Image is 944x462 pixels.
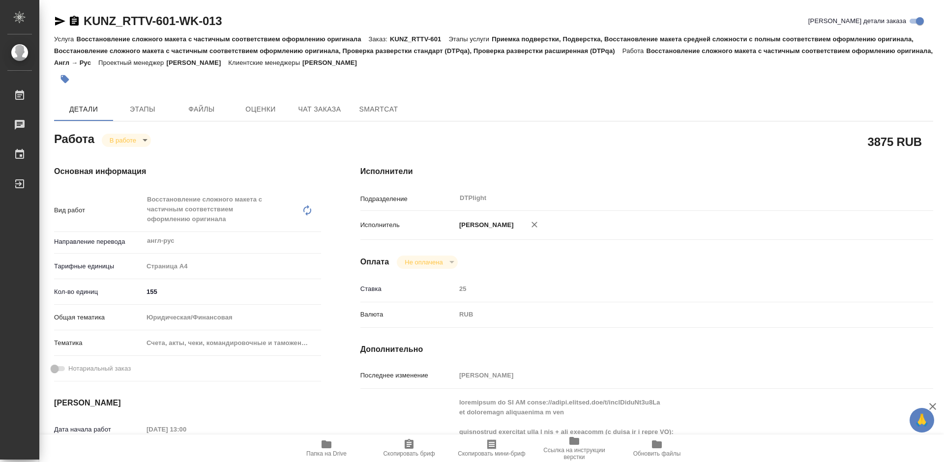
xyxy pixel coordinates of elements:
p: Общая тематика [54,313,143,322]
p: [PERSON_NAME] [456,220,514,230]
span: Папка на Drive [306,450,347,457]
button: Папка на Drive [285,434,368,462]
span: Детали [60,103,107,115]
p: Клиентские менеджеры [228,59,302,66]
p: Восстановление сложного макета с частичным соответствием оформлению оригинала [76,35,368,43]
div: В работе [102,134,151,147]
h4: Основная информация [54,166,321,177]
p: [PERSON_NAME] [166,59,228,66]
p: Тематика [54,338,143,348]
p: Ставка [360,284,456,294]
p: Вид работ [54,205,143,215]
button: Обновить файлы [616,434,698,462]
div: Счета, акты, чеки, командировочные и таможенные документы [143,335,321,351]
p: Кол-во единиц [54,287,143,297]
p: Исполнитель [360,220,456,230]
input: Пустое поле [143,422,229,436]
p: Заказ: [369,35,390,43]
button: Удалить исполнителя [524,214,545,235]
input: ✎ Введи что-нибудь [143,285,321,299]
span: Этапы [119,103,166,115]
p: Валюта [360,310,456,319]
span: Чат заказа [296,103,343,115]
span: 🙏 [914,410,930,431]
span: Нотариальный заказ [68,364,131,374]
button: 🙏 [910,408,934,433]
div: Страница А4 [143,258,321,275]
h2: 3875 RUB [868,133,922,150]
span: Оценки [237,103,284,115]
button: Скопировать ссылку для ЯМессенджера [54,15,66,27]
p: Услуга [54,35,76,43]
span: [PERSON_NAME] детали заказа [808,16,906,26]
p: Дата начала работ [54,425,143,434]
p: Направление перевода [54,237,143,247]
span: Ссылка на инструкции верстки [539,447,610,461]
span: Скопировать мини-бриф [458,450,525,457]
h4: [PERSON_NAME] [54,397,321,409]
a: KUNZ_RTTV-601-WK-013 [84,14,222,28]
input: Пустое поле [456,282,885,296]
p: Тарифные единицы [54,261,143,271]
button: В работе [107,136,139,144]
h4: Оплата [360,256,389,268]
h4: Дополнительно [360,344,933,355]
p: KUNZ_RTTV-601 [390,35,448,43]
h4: Исполнители [360,166,933,177]
h2: Работа [54,129,94,147]
span: SmartCat [355,103,402,115]
div: Юридическая/Финансовая [143,309,321,326]
span: Скопировать бриф [383,450,435,457]
button: Не оплачена [402,258,445,266]
p: Последнее изменение [360,371,456,380]
button: Скопировать бриф [368,434,450,462]
button: Скопировать мини-бриф [450,434,533,462]
button: Скопировать ссылку [68,15,80,27]
p: Работа [622,47,647,55]
div: В работе [397,256,457,269]
span: Обновить файлы [633,450,681,457]
div: RUB [456,306,885,323]
input: Пустое поле [456,368,885,382]
p: Проектный менеджер [98,59,166,66]
p: [PERSON_NAME] [302,59,364,66]
button: Добавить тэг [54,68,76,90]
span: Файлы [178,103,225,115]
button: Ссылка на инструкции верстки [533,434,616,462]
p: Этапы услуги [448,35,492,43]
p: Подразделение [360,194,456,204]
